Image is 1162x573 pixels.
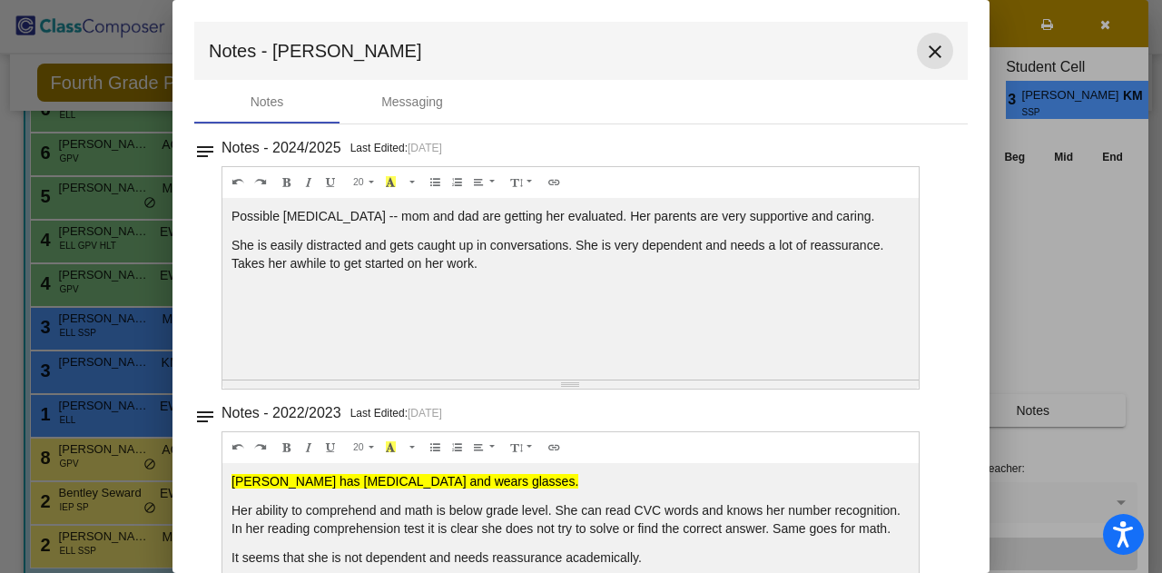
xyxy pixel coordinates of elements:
span: [DATE] [408,407,442,420]
font: [PERSON_NAME] has [MEDICAL_DATA] and wears glasses. [231,474,578,489]
button: Italic (CTRL+I) [298,172,320,193]
p: Last Edited: [350,404,442,422]
p: Possible [MEDICAL_DATA] -- mom and dad are getting her evaluated. Her parents are very supportive... [231,207,910,225]
button: Link (CTRL+K) [543,437,566,459]
span: [DATE] [408,142,442,154]
button: Unordered list (CTRL+SHIFT+NUM7) [424,172,447,193]
button: More Color [401,437,419,459]
button: Link (CTRL+K) [543,172,566,193]
button: Bold (CTRL+B) [276,437,299,459]
mat-icon: notes [194,135,216,157]
button: Line Height [506,172,539,193]
button: Undo (CTRL+Z) [227,172,250,193]
button: Underline (CTRL+U) [320,172,342,193]
p: It seems that she is not dependent and needs reassurance academically. [231,548,910,567]
button: Line Height [506,437,539,459]
mat-icon: notes [194,400,216,422]
button: Recent Color [379,172,402,193]
p: Last Edited: [350,139,442,157]
button: Font Size [347,437,380,459]
button: Undo (CTRL+Z) [227,437,250,459]
span: 20 [353,441,364,452]
div: Resize [222,380,919,389]
button: Redo (CTRL+Y) [249,172,271,193]
mat-icon: close [924,41,946,63]
span: 20 [353,176,364,187]
button: Font Size [347,172,380,193]
button: Italic (CTRL+I) [298,437,320,459]
button: Ordered list (CTRL+SHIFT+NUM8) [446,172,468,193]
button: Redo (CTRL+Y) [249,437,271,459]
button: Ordered list (CTRL+SHIFT+NUM8) [446,437,468,459]
h3: Notes - 2022/2023 [222,400,341,426]
h3: Notes - 2024/2025 [222,135,341,161]
button: Paragraph [468,437,501,459]
button: Recent Color [379,437,402,459]
button: More Color [401,172,419,193]
div: Notes [251,93,284,112]
button: Unordered list (CTRL+SHIFT+NUM7) [424,437,447,459]
button: Bold (CTRL+B) [276,172,299,193]
p: Her ability to comprehend and math is below grade level. She can read CVC words and knows her num... [231,501,910,538]
button: Underline (CTRL+U) [320,437,342,459]
span: Notes - [PERSON_NAME] [209,36,422,65]
p: She is easily distracted and gets caught up in conversations. She is very dependent and needs a l... [231,236,910,272]
button: Paragraph [468,172,501,193]
div: Messaging [381,93,443,112]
